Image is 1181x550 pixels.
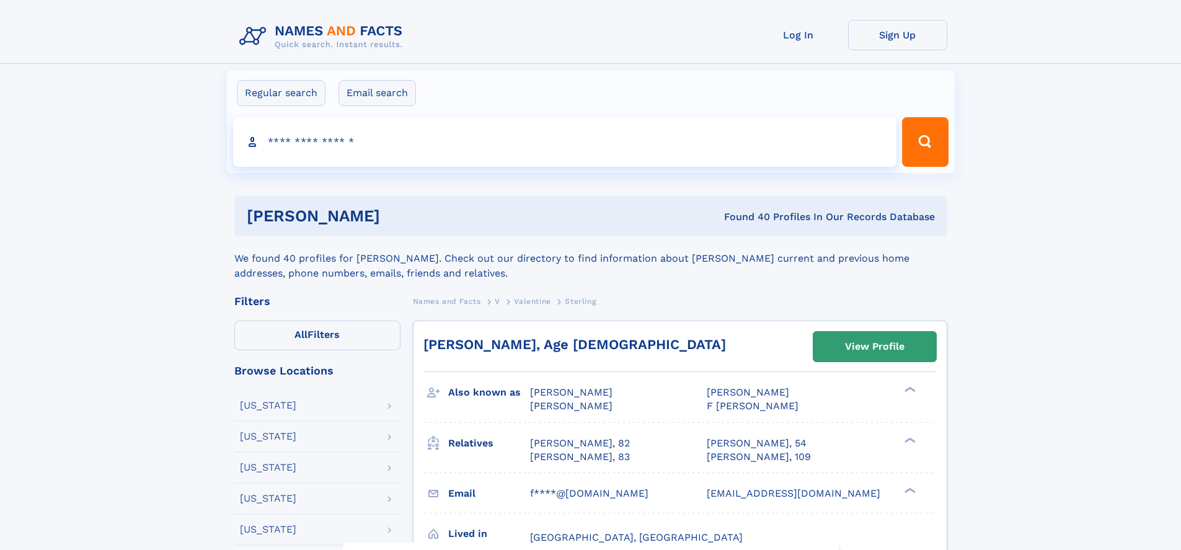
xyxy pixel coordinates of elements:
div: ❯ [901,486,916,494]
h3: Email [448,483,530,504]
input: search input [233,117,897,167]
span: All [294,329,307,340]
div: Browse Locations [234,365,400,376]
label: Regular search [237,80,325,106]
span: [PERSON_NAME] [530,386,613,398]
span: V [495,297,500,306]
div: View Profile [845,332,905,361]
div: Found 40 Profiles In Our Records Database [552,210,935,224]
a: View Profile [813,332,936,361]
div: [US_STATE] [240,463,296,472]
span: [EMAIL_ADDRESS][DOMAIN_NAME] [707,487,880,499]
label: Email search [338,80,416,106]
a: [PERSON_NAME], 82 [530,437,630,450]
span: Sterling [565,297,596,306]
a: [PERSON_NAME], Age [DEMOGRAPHIC_DATA] [423,337,726,352]
div: ❯ [901,436,916,444]
div: [US_STATE] [240,525,296,534]
a: V [495,293,500,309]
button: Search Button [902,117,948,167]
div: Filters [234,296,400,307]
span: Valentine [514,297,551,306]
div: [US_STATE] [240,432,296,441]
a: [PERSON_NAME], 54 [707,437,807,450]
h3: Also known as [448,382,530,403]
div: [US_STATE] [240,401,296,410]
div: ❯ [901,386,916,394]
a: Log In [749,20,848,50]
label: Filters [234,321,400,350]
span: [PERSON_NAME] [707,386,789,398]
a: Sign Up [848,20,947,50]
div: [US_STATE] [240,494,296,503]
h3: Lived in [448,523,530,544]
span: F [PERSON_NAME] [707,400,798,412]
img: Logo Names and Facts [234,20,413,53]
a: [PERSON_NAME], 83 [530,450,630,464]
h3: Relatives [448,433,530,454]
span: [GEOGRAPHIC_DATA], [GEOGRAPHIC_DATA] [530,531,743,543]
a: Valentine [514,293,551,309]
span: [PERSON_NAME] [530,400,613,412]
h1: [PERSON_NAME] [247,208,552,224]
a: [PERSON_NAME], 109 [707,450,811,464]
div: We found 40 profiles for [PERSON_NAME]. Check out our directory to find information about [PERSON... [234,236,947,281]
a: Names and Facts [413,293,481,309]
